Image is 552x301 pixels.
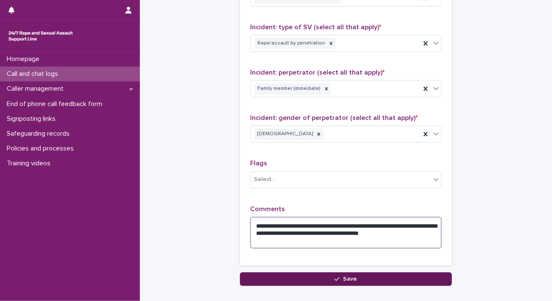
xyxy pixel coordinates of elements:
p: Policies and processes [3,145,81,153]
div: [DEMOGRAPHIC_DATA] [255,128,314,140]
button: Save [240,272,452,286]
div: Rape/assault by penetration [255,38,326,49]
img: rhQMoQhaT3yELyF149Cw [7,28,75,45]
div: Family member (immediate) [255,83,322,95]
span: Incident: perpetrator (select all that apply) [250,69,385,76]
div: Select... [254,175,275,184]
span: Incident: gender of perpetrator (select all that apply) [250,114,418,121]
p: Safeguarding records [3,130,76,138]
span: Incident: type of SV (select all that apply) [250,24,381,31]
p: Caller management [3,85,70,93]
span: Flags [250,160,267,167]
span: Comments [250,206,285,212]
p: Call and chat logs [3,70,65,78]
p: Homepage [3,55,46,63]
p: Signposting links [3,115,62,123]
p: End of phone call feedback form [3,100,109,108]
p: Training videos [3,159,57,167]
span: Save [343,276,357,282]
